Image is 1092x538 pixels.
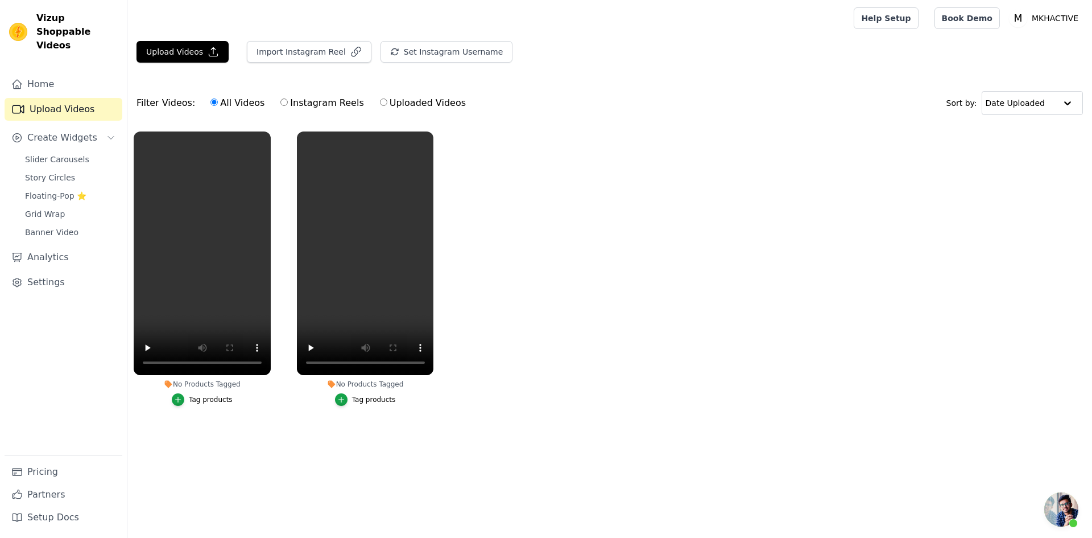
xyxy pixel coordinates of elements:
[5,73,122,96] a: Home
[27,131,97,145] span: Create Widgets
[934,7,1000,29] a: Book Demo
[210,98,218,106] input: All Videos
[280,96,364,110] label: Instagram Reels
[5,506,122,529] a: Setup Docs
[380,41,512,63] button: Set Instagram Username
[5,461,122,483] a: Pricing
[380,98,387,106] input: Uploaded Videos
[136,90,472,116] div: Filter Videos:
[5,483,122,506] a: Partners
[1009,8,1083,28] button: M MKHACTIVE
[18,224,122,240] a: Banner Video
[18,170,122,186] a: Story Circles
[946,91,1083,115] div: Sort by:
[5,271,122,294] a: Settings
[189,395,233,404] div: Tag products
[352,395,396,404] div: Tag products
[172,393,233,406] button: Tag products
[134,380,271,389] div: No Products Tagged
[18,151,122,167] a: Slider Carousels
[854,7,918,29] a: Help Setup
[18,188,122,204] a: Floating-Pop ⭐
[25,208,65,220] span: Grid Wrap
[25,172,75,183] span: Story Circles
[18,206,122,222] a: Grid Wrap
[210,96,265,110] label: All Videos
[1044,492,1078,527] div: Open chat
[25,227,78,238] span: Banner Video
[247,41,371,63] button: Import Instagram Reel
[25,154,89,165] span: Slider Carousels
[297,380,434,389] div: No Products Tagged
[335,393,396,406] button: Tag products
[25,190,86,202] span: Floating-Pop ⭐
[36,11,118,52] span: Vizup Shoppable Videos
[280,98,288,106] input: Instagram Reels
[136,41,229,63] button: Upload Videos
[1027,8,1083,28] p: MKHACTIVE
[5,246,122,269] a: Analytics
[9,23,27,41] img: Vizup
[1014,13,1023,24] text: M
[379,96,466,110] label: Uploaded Videos
[5,98,122,121] a: Upload Videos
[5,126,122,149] button: Create Widgets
